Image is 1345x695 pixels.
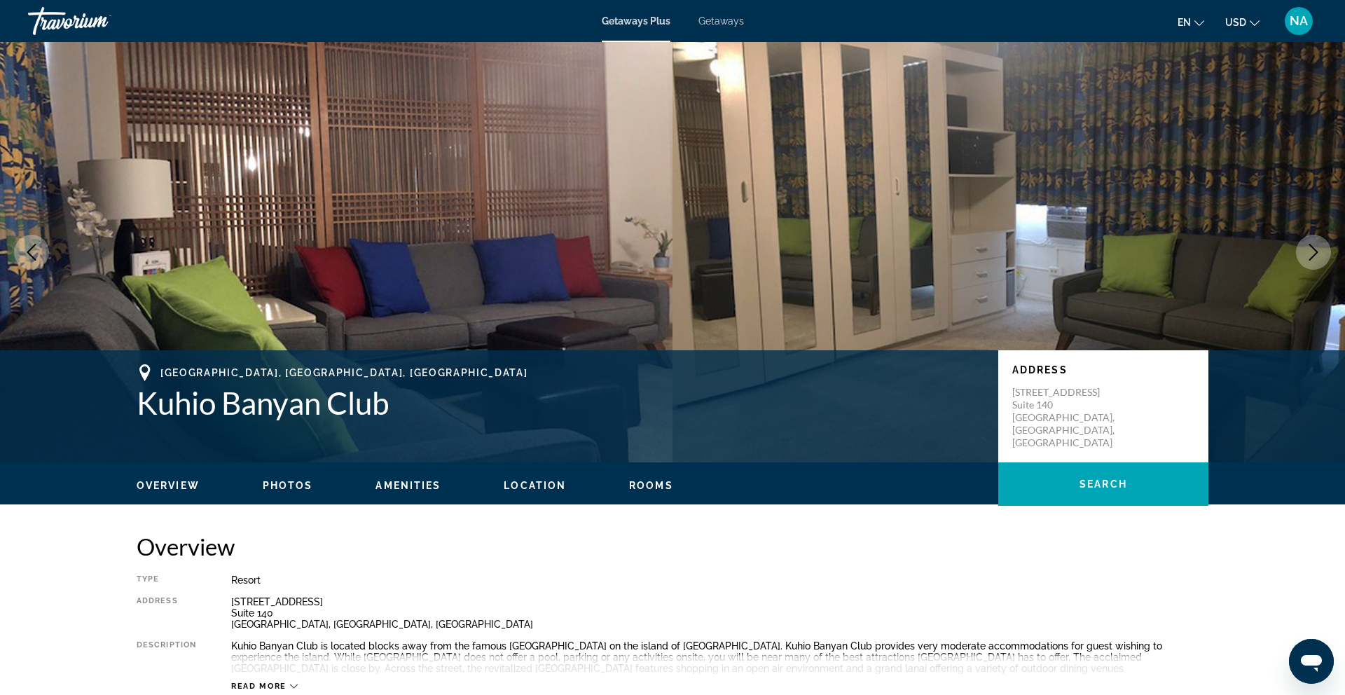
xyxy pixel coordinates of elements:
[231,596,1208,630] div: [STREET_ADDRESS] Suite 140 [GEOGRAPHIC_DATA], [GEOGRAPHIC_DATA], [GEOGRAPHIC_DATA]
[504,480,566,491] span: Location
[263,479,313,492] button: Photos
[504,479,566,492] button: Location
[14,235,49,270] button: Previous image
[231,574,1208,586] div: Resort
[231,681,298,691] button: Read more
[698,15,744,27] a: Getaways
[1225,12,1260,32] button: Change currency
[1281,6,1317,36] button: User Menu
[375,480,441,491] span: Amenities
[231,682,287,691] span: Read more
[231,640,1208,674] div: Kuhio Banyan Club is located blocks away from the famous [GEOGRAPHIC_DATA] on the island of [GEOG...
[629,480,673,491] span: Rooms
[629,479,673,492] button: Rooms
[137,574,196,586] div: Type
[602,15,670,27] a: Getaways Plus
[1289,639,1334,684] iframe: Button to launch messaging window
[1225,17,1246,28] span: USD
[1012,386,1124,449] p: [STREET_ADDRESS] Suite 140 [GEOGRAPHIC_DATA], [GEOGRAPHIC_DATA], [GEOGRAPHIC_DATA]
[1080,479,1127,490] span: Search
[137,480,200,491] span: Overview
[263,480,313,491] span: Photos
[137,479,200,492] button: Overview
[160,367,527,378] span: [GEOGRAPHIC_DATA], [GEOGRAPHIC_DATA], [GEOGRAPHIC_DATA]
[1178,17,1191,28] span: en
[137,385,984,421] h1: Kuhio Banyan Club
[137,532,1208,560] h2: Overview
[1290,14,1308,28] span: NA
[1178,12,1204,32] button: Change language
[28,3,168,39] a: Travorium
[1296,235,1331,270] button: Next image
[137,640,196,674] div: Description
[137,596,196,630] div: Address
[375,479,441,492] button: Amenities
[998,462,1208,506] button: Search
[1012,364,1194,376] p: Address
